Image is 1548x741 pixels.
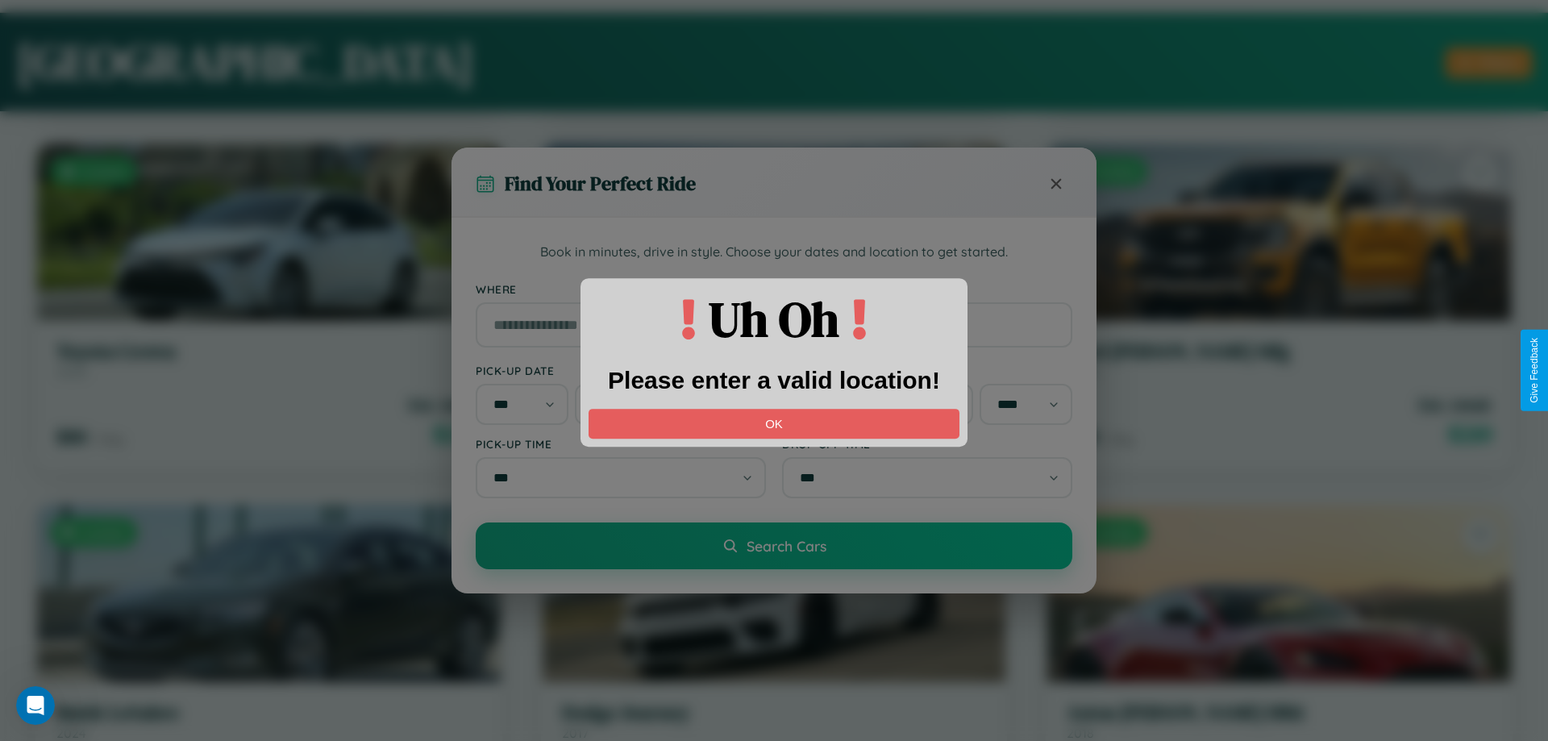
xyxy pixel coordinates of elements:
[782,364,1072,377] label: Drop-off Date
[476,437,766,451] label: Pick-up Time
[476,242,1072,263] p: Book in minutes, drive in style. Choose your dates and location to get started.
[476,364,766,377] label: Pick-up Date
[782,437,1072,451] label: Drop-off Time
[747,537,826,555] span: Search Cars
[476,282,1072,296] label: Where
[505,170,696,197] h3: Find Your Perfect Ride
